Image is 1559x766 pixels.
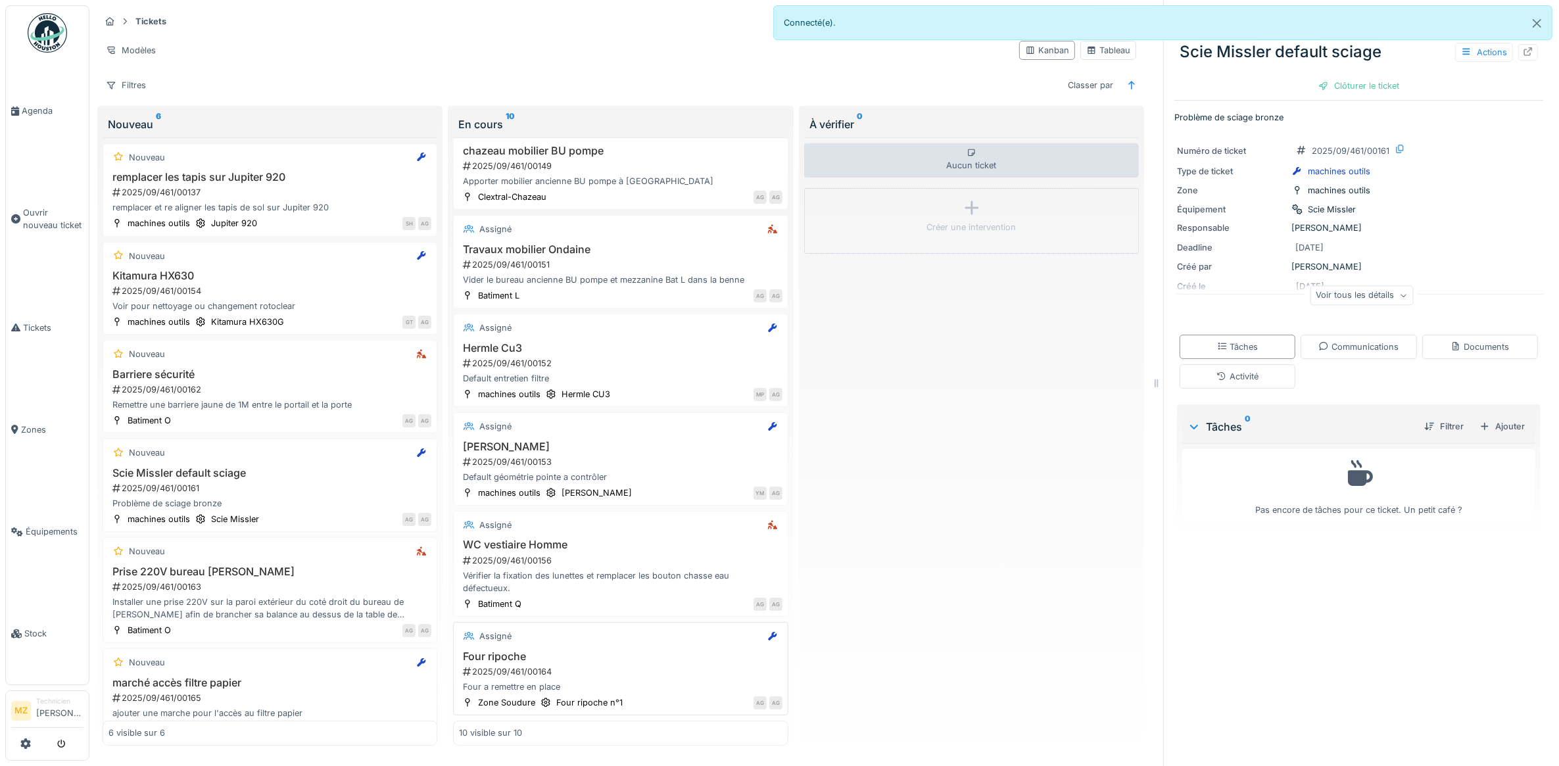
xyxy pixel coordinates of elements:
[479,420,512,433] div: Assigné
[6,583,89,684] a: Stock
[129,545,165,558] div: Nouveau
[1191,455,1527,516] div: Pas encore de tâches pour ce ticket. Un petit café ?
[1177,184,1286,197] div: Zone
[857,116,863,132] sup: 0
[23,322,84,334] span: Tickets
[128,217,190,229] div: machines outils
[754,487,767,500] div: YM
[128,513,190,525] div: machines outils
[479,223,512,235] div: Assigné
[1174,35,1543,69] div: Scie Missler default sciage
[754,598,767,611] div: AG
[1086,44,1130,57] div: Tableau
[23,206,84,231] span: Ouvrir nouveau ticket
[506,116,515,132] sup: 10
[769,696,782,709] div: AG
[211,513,259,525] div: Scie Missler
[462,357,782,370] div: 2025/09/461/00152
[130,15,172,28] strong: Tickets
[11,696,84,728] a: MZ Technicien[PERSON_NAME]
[459,274,782,286] div: Vider le bureau ancienne BU pompe et mezzanine Bat L dans la benne
[402,414,416,427] div: AG
[478,191,546,203] div: Clextral-Chazeau
[1451,341,1509,353] div: Documents
[108,300,431,312] div: Voir pour nettoyage ou changement rotoclear
[1308,165,1370,178] div: machines outils
[402,316,416,329] div: GT
[773,5,1553,40] div: Connecté(e).
[24,627,84,640] span: Stock
[108,201,431,214] div: remplacer et re aligner les tapis de sol sur Jupiter 920
[211,217,257,229] div: Jupiter 920
[478,696,535,709] div: Zone Soudure
[1216,370,1259,383] div: Activité
[6,379,89,481] a: Zones
[459,727,522,739] div: 10 visible sur 10
[1062,76,1119,95] div: Classer par
[478,598,521,610] div: Batiment Q
[22,105,84,117] span: Agenda
[128,414,171,427] div: Batiment O
[459,441,782,453] h3: [PERSON_NAME]
[809,116,1134,132] div: À vérifier
[36,696,84,725] li: [PERSON_NAME]
[6,277,89,379] a: Tickets
[211,316,284,328] div: Kitamura HX630G
[1474,418,1530,435] div: Ajouter
[128,624,171,636] div: Batiment O
[1025,44,1069,57] div: Kanban
[462,456,782,468] div: 2025/09/461/00153
[459,372,782,385] div: Default entretien filtre
[479,630,512,642] div: Assigné
[1318,341,1399,353] div: Communications
[36,696,84,706] div: Technicien
[459,145,782,157] h3: chazeau mobilier BU pompe
[156,116,161,132] sup: 6
[769,487,782,500] div: AG
[111,383,431,396] div: 2025/09/461/00162
[111,186,431,199] div: 2025/09/461/00137
[402,217,416,230] div: SH
[1174,111,1543,124] p: Problème de sciage bronze
[769,598,782,611] div: AG
[754,388,767,401] div: MP
[769,289,782,302] div: AG
[562,487,632,499] div: [PERSON_NAME]
[28,13,67,53] img: Badge_color-CXgf-gQk.svg
[108,727,165,740] div: 6 visible sur 6
[108,171,431,183] h3: remplacer les tapis sur Jupiter 920
[556,696,623,709] div: Four ripoche n°1
[459,681,782,693] div: Four a remettre en place
[418,316,431,329] div: AG
[478,388,540,400] div: machines outils
[108,270,431,282] h3: Kitamura HX630
[26,525,84,538] span: Équipements
[754,289,767,302] div: AG
[402,624,416,637] div: AG
[6,481,89,583] a: Équipements
[462,554,782,567] div: 2025/09/461/00156
[1177,145,1286,157] div: Numéro de ticket
[6,60,89,162] a: Agenda
[927,221,1017,233] div: Créer une intervention
[458,116,782,132] div: En cours
[1455,43,1513,62] div: Actions
[1308,184,1370,197] div: machines outils
[459,175,782,187] div: Apporter mobilier ancienne BU pompe à [GEOGRAPHIC_DATA]
[1245,419,1251,435] sup: 0
[108,707,431,719] div: ajouter une marche pour l'accès au filtre papier
[462,160,782,172] div: 2025/09/461/00149
[462,665,782,678] div: 2025/09/461/00164
[1310,286,1413,305] div: Voir tous les détails
[6,162,89,276] a: Ouvrir nouveau ticket
[128,316,190,328] div: machines outils
[769,191,782,204] div: AG
[11,701,31,721] li: MZ
[754,696,767,709] div: AG
[1308,203,1356,216] div: Scie Missler
[1419,418,1469,435] div: Filtrer
[108,596,431,621] div: Installer une prise 220V sur la paroi extérieur du coté droit du bureau de [PERSON_NAME] afin de ...
[478,487,540,499] div: machines outils
[459,650,782,663] h3: Four ripoche
[459,539,782,551] h3: WC vestiaire Homme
